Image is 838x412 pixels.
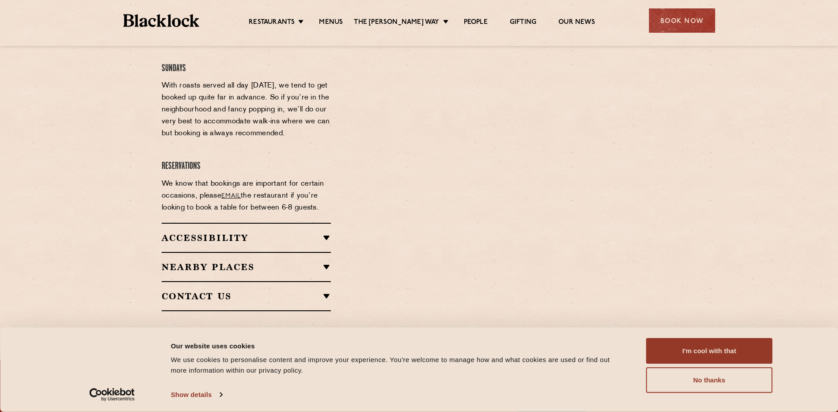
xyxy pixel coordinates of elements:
h4: Reservations [162,160,331,172]
a: Our News [558,18,595,28]
h4: Sundays [162,63,331,75]
a: The [PERSON_NAME] Way [354,18,439,28]
div: Book Now [649,8,715,33]
a: People [464,18,488,28]
a: email [221,193,241,199]
p: We know that bookings are important for certain occasions, please the restaurant if you’re lookin... [162,178,331,214]
h2: Nearby Places [162,262,331,272]
a: Usercentrics Cookiebot - opens in a new window [73,388,151,401]
a: Restaurants [249,18,295,28]
div: Our website uses cookies [171,340,626,351]
img: BL_Textured_Logo-footer-cropped.svg [123,14,200,27]
h2: Accessibility [162,233,331,243]
button: No thanks [646,367,773,393]
a: Menus [319,18,343,28]
img: svg%3E [581,229,705,312]
div: We use cookies to personalise content and improve your experience. You're welcome to manage how a... [171,355,626,376]
h2: Contact Us [162,291,331,301]
p: With roasts served all day [DATE], we tend to get booked up quite far in advance. So if you’re in... [162,80,331,140]
a: Gifting [510,18,536,28]
a: Show details [171,388,222,401]
button: I'm cool with that [646,338,773,364]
